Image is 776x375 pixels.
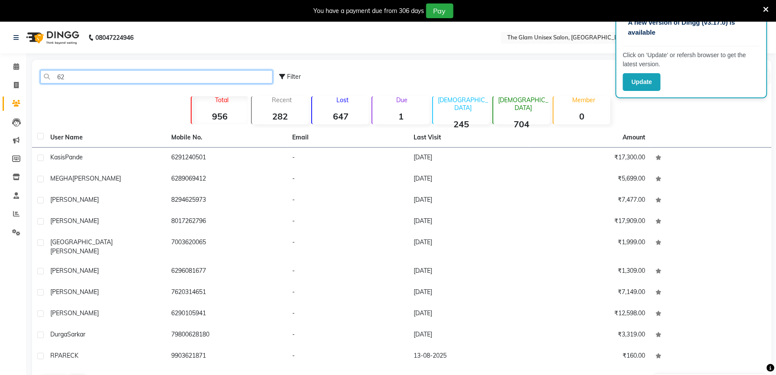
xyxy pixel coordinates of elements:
[287,148,408,169] td: -
[628,18,755,37] p: A new version of Dingg (v3.17.0) is available
[408,233,529,261] td: [DATE]
[72,175,121,182] span: [PERSON_NAME]
[408,261,529,282] td: [DATE]
[166,282,287,304] td: 7620314651
[529,169,650,190] td: ₹5,699.00
[40,70,273,84] input: Search by Name/Mobile/Email/Code
[372,111,429,122] strong: 1
[22,26,82,50] img: logo
[437,96,490,112] p: [DEMOGRAPHIC_DATA]
[554,111,610,122] strong: 0
[166,304,287,325] td: 6290105941
[50,175,72,182] span: MEGHA
[493,119,550,129] strong: 704
[287,261,408,282] td: -
[50,238,113,246] span: [GEOGRAPHIC_DATA]
[314,6,424,16] div: You have a payment due from 306 days
[408,325,529,346] td: [DATE]
[50,196,99,204] span: [PERSON_NAME]
[166,233,287,261] td: 7003620065
[287,282,408,304] td: -
[529,346,650,367] td: ₹160.00
[166,190,287,211] td: 8294625973
[433,119,490,129] strong: 245
[195,96,248,104] p: Total
[529,233,650,261] td: ₹1,999.00
[408,346,529,367] td: 13-08-2025
[287,346,408,367] td: -
[50,352,55,359] span: R
[623,73,661,91] button: Update
[50,217,99,225] span: [PERSON_NAME]
[95,26,134,50] b: 08047224946
[50,288,99,296] span: [PERSON_NAME]
[529,325,650,346] td: ₹3,319.00
[529,190,650,211] td: ₹7,477.00
[166,346,287,367] td: 9903621871
[287,211,408,233] td: -
[67,330,85,338] span: Sarkar
[287,233,408,261] td: -
[529,211,650,233] td: ₹17,909.00
[374,96,429,104] p: Due
[50,153,65,161] span: Kasis
[50,267,99,275] span: [PERSON_NAME]
[287,169,408,190] td: -
[529,148,650,169] td: ₹17,300.00
[312,111,369,122] strong: 647
[50,309,99,317] span: [PERSON_NAME]
[408,282,529,304] td: [DATE]
[623,51,760,69] p: Click on ‘Update’ or refersh browser to get the latest version.
[287,304,408,325] td: -
[65,153,83,161] span: Pande
[408,128,529,148] th: Last Visit
[408,148,529,169] td: [DATE]
[529,261,650,282] td: ₹1,309.00
[497,96,550,112] p: [DEMOGRAPHIC_DATA]
[408,190,529,211] td: [DATE]
[166,261,287,282] td: 6296081677
[529,304,650,325] td: ₹12,598.00
[557,96,610,104] p: Member
[287,190,408,211] td: -
[45,128,166,148] th: User Name
[529,282,650,304] td: ₹7,149.00
[426,3,453,18] button: Pay
[287,128,408,148] th: Email
[287,73,301,81] span: Filter
[50,330,67,338] span: Durga
[166,128,287,148] th: Mobile No.
[408,211,529,233] td: [DATE]
[408,169,529,190] td: [DATE]
[166,148,287,169] td: 6291240501
[166,169,287,190] td: 6289069412
[316,96,369,104] p: Lost
[55,352,78,359] span: PARECK
[50,247,99,255] span: [PERSON_NAME]
[166,211,287,233] td: 8017262796
[166,325,287,346] td: 79800628180
[408,304,529,325] td: [DATE]
[192,111,248,122] strong: 956
[287,325,408,346] td: -
[618,128,651,147] th: Amount
[255,96,309,104] p: Recent
[252,111,309,122] strong: 282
